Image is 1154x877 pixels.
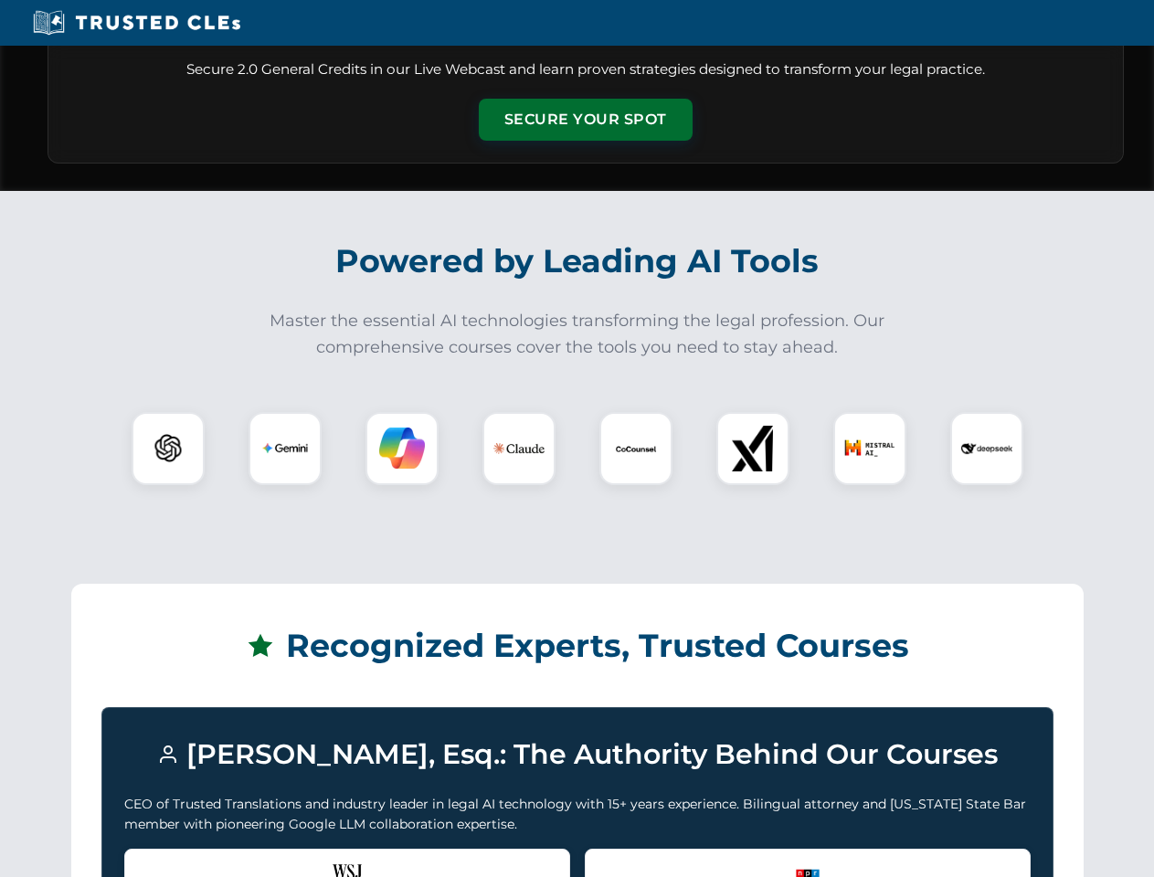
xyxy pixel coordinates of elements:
img: Copilot Logo [379,426,425,471]
div: Mistral AI [833,412,906,485]
img: Gemini Logo [262,426,308,471]
img: DeepSeek Logo [961,423,1012,474]
img: ChatGPT Logo [142,422,195,475]
div: CoCounsel [599,412,672,485]
div: Claude [482,412,556,485]
h2: Recognized Experts, Trusted Courses [101,614,1053,678]
p: Master the essential AI technologies transforming the legal profession. Our comprehensive courses... [258,308,897,361]
img: Mistral AI Logo [844,423,895,474]
p: Secure 2.0 General Credits in our Live Webcast and learn proven strategies designed to transform ... [70,59,1101,80]
img: Claude Logo [493,423,545,474]
h2: Powered by Leading AI Tools [71,229,1084,293]
h3: [PERSON_NAME], Esq.: The Authority Behind Our Courses [124,730,1031,779]
div: xAI [716,412,789,485]
div: DeepSeek [950,412,1023,485]
div: ChatGPT [132,412,205,485]
p: CEO of Trusted Translations and industry leader in legal AI technology with 15+ years experience.... [124,794,1031,835]
img: xAI Logo [730,426,776,471]
div: Gemini [249,412,322,485]
img: Trusted CLEs [27,9,246,37]
button: Secure Your Spot [479,99,693,141]
div: Copilot [365,412,439,485]
img: CoCounsel Logo [613,426,659,471]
